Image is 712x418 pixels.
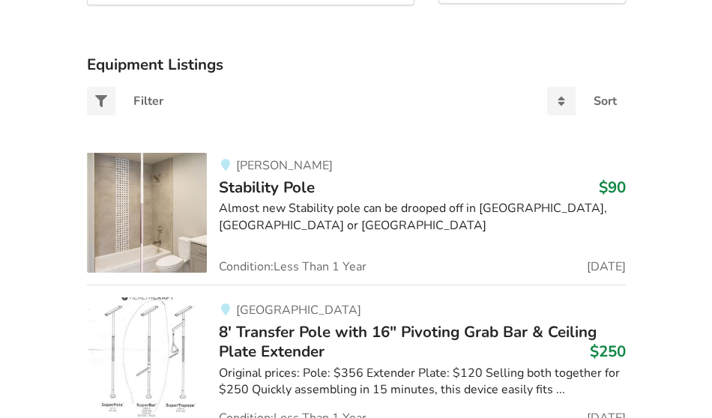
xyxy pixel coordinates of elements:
span: 8' Transfer Pole with 16" Pivoting Grab Bar & Ceiling Plate Extender [219,321,597,362]
h3: $90 [599,178,626,197]
div: Almost new Stability pole can be drooped off in [GEOGRAPHIC_DATA], [GEOGRAPHIC_DATA] or [GEOGRAPH... [219,200,626,234]
h3: Equipment Listings [87,55,626,74]
div: Filter [133,95,163,107]
div: Sort [594,95,617,107]
span: [PERSON_NAME] [236,157,333,174]
div: Original prices: Pole: $356 Extender Plate: $120 Selling both together for $250 Quickly assemblin... [219,365,626,399]
span: Condition: Less Than 1 Year [219,261,366,273]
img: transfer aids-8' transfer pole with 16" pivoting grab bar & ceiling plate extender [87,297,207,417]
a: mobility-stability pole[PERSON_NAME]Stability Pole$90Almost new Stability pole can be drooped off... [87,153,626,285]
span: [GEOGRAPHIC_DATA] [236,302,361,318]
span: [DATE] [587,261,626,273]
h3: $250 [590,342,626,361]
img: mobility-stability pole [87,153,207,273]
span: Stability Pole [219,177,315,198]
